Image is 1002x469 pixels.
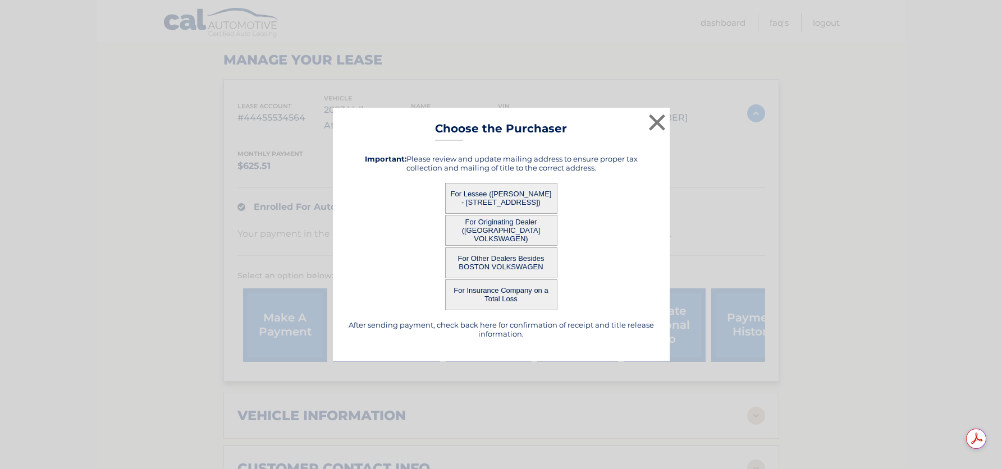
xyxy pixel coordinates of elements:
h5: Please review and update mailing address to ensure proper tax collection and mailing of title to ... [347,154,656,172]
strong: Important: [365,154,406,163]
button: × [646,111,669,134]
button: For Other Dealers Besides BOSTON VOLKSWAGEN [445,247,557,278]
button: For Originating Dealer ([GEOGRAPHIC_DATA] VOLKSWAGEN) [445,215,557,246]
h3: Choose the Purchaser [435,122,567,141]
h5: After sending payment, check back here for confirmation of receipt and title release information. [347,320,656,338]
button: For Lessee ([PERSON_NAME] - [STREET_ADDRESS]) [445,183,557,214]
button: For Insurance Company on a Total Loss [445,279,557,310]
